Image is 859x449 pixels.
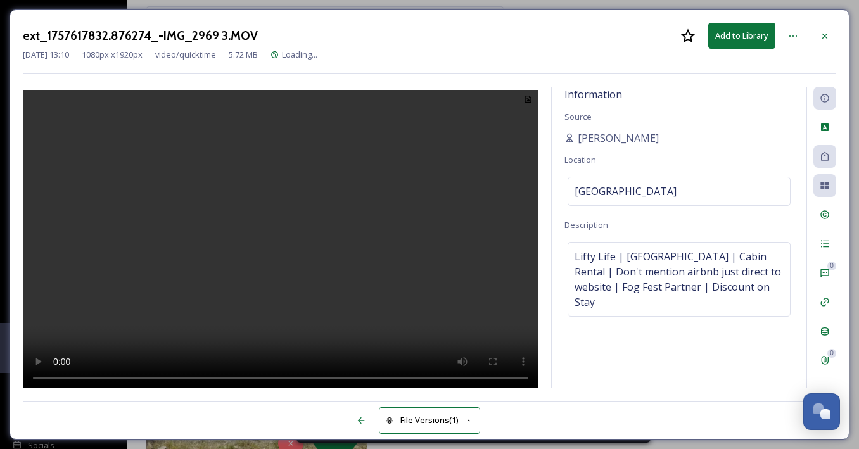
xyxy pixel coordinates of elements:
span: [DATE] 13:10 [23,49,69,61]
div: 0 [827,262,836,270]
span: Lifty Life | [GEOGRAPHIC_DATA] | Cabin Rental | Don't mention airbnb just direct to website | Fog... [575,249,784,310]
span: Location [564,154,596,165]
div: 0 [827,349,836,358]
span: video/quicktime [155,49,216,61]
span: 5.72 MB [229,49,258,61]
button: Add to Library [708,23,775,49]
span: Information [564,87,622,101]
span: Description [564,219,608,231]
span: Source [564,111,592,122]
h3: ext_1757617832.876274_-IMG_2969 3.MOV [23,27,258,45]
span: [PERSON_NAME] [578,130,659,146]
span: Loading... [282,49,317,60]
button: Open Chat [803,393,840,430]
span: 1080 px x 1920 px [82,49,143,61]
span: [GEOGRAPHIC_DATA] [575,184,677,199]
button: File Versions(1) [379,407,480,433]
